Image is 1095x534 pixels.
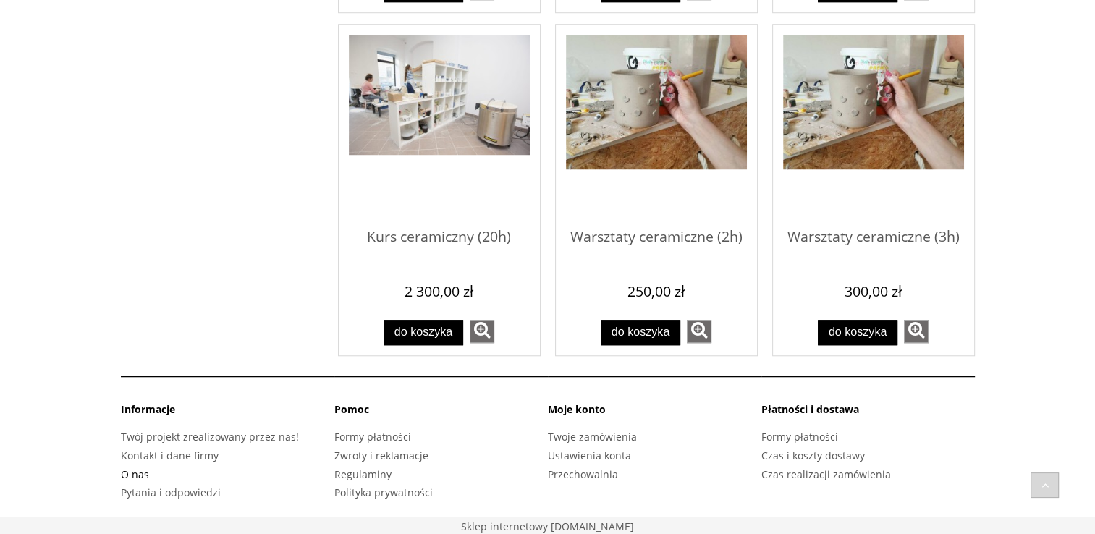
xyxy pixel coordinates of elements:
a: Kurs ceramiczny (20h) [349,216,530,273]
button: Do koszyka Warsztaty ceramiczne (2h) [601,320,680,345]
a: Ustawienia konta [548,449,631,462]
em: 300,00 zł [845,281,902,301]
span: Do koszyka [612,325,670,338]
a: Przejdź do produktu Warsztaty ceramiczne (3h) [783,35,964,216]
a: Przejdź do produktu Kurs ceramiczny (20h) [349,35,530,216]
span: Do koszyka [394,325,453,338]
a: Warsztaty ceramiczne (2h) [566,216,747,273]
a: O nas [121,467,149,481]
a: zobacz więcej [904,320,929,343]
span: Kurs ceramiczny (20h) [349,216,530,259]
a: Czas i koszty dostawy [761,449,865,462]
li: Moje konto [548,402,761,428]
a: zobacz więcej [470,320,494,343]
img: Warsztaty ceramiczne (2h) [566,35,747,169]
a: Przechowalnia [548,467,618,481]
a: Pytania i odpowiedzi [121,486,221,499]
em: 250,00 zł [627,281,685,301]
a: Polityka prywatności [334,486,433,499]
li: Pomoc [334,402,548,428]
a: Czas realizacji zamówienia [761,467,891,481]
span: Do koszyka [829,325,887,338]
img: Warsztaty ceramiczne (3h) [783,35,964,169]
li: Informacje [121,402,334,428]
img: Kurs ceramiczny (20h) [349,35,530,155]
a: Formy płatności [761,430,838,444]
em: 2 300,00 zł [405,281,473,301]
a: Przejdź do produktu Warsztaty ceramiczne (2h) [566,35,747,216]
a: Kontakt i dane firmy [121,449,219,462]
span: Warsztaty ceramiczne (2h) [566,216,747,259]
a: Twój projekt zrealizowany przez nas! [121,430,299,444]
span: Warsztaty ceramiczne (3h) [783,216,964,259]
a: Twoje zamówienia [548,430,637,444]
button: Do koszyka Kurs ceramiczny (20h) [384,320,463,345]
a: Sklep stworzony na platformie Shoper. Przejdź do strony shoper.pl - otwiera się w nowej karcie [461,520,634,533]
a: Zwroty i reklamacje [334,449,428,462]
a: Warsztaty ceramiczne (3h) [783,216,964,273]
a: Regulaminy [334,467,392,481]
a: zobacz więcej [687,320,711,343]
li: Płatności i dostawa [761,402,975,428]
button: Do koszyka Warsztaty ceramiczne (3h) [818,320,897,345]
a: Formy płatności [334,430,411,444]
